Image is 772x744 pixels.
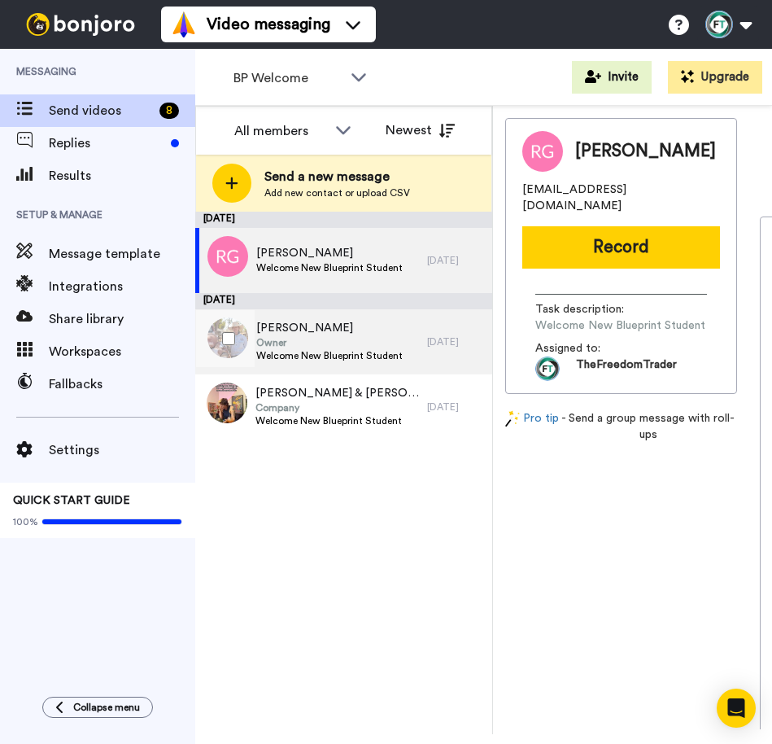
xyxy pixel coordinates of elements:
span: Settings [49,440,195,460]
img: rg.png [207,236,248,277]
span: [PERSON_NAME] [256,320,403,336]
img: aa511383-47eb-4547-b70f-51257f42bea2-1630295480.jpg [535,357,560,381]
div: 8 [159,103,179,119]
span: Welcome New Blueprint Student [256,261,403,274]
div: - Send a group message with roll-ups [505,410,737,443]
button: Upgrade [668,61,762,94]
button: Invite [572,61,652,94]
div: [DATE] [195,212,492,228]
span: Replies [49,133,164,153]
span: Add new contact or upload CSV [264,186,410,199]
span: Task description : [535,301,649,317]
span: Results [49,166,195,186]
span: Video messaging [207,13,330,36]
span: 100% [13,515,38,528]
span: Welcome New Blueprint Student [255,414,419,427]
span: Assigned to: [535,340,649,357]
span: Company [255,401,419,414]
a: Pro tip [505,410,559,443]
button: Record [522,226,720,269]
img: magic-wand.svg [505,410,520,427]
span: Welcome New Blueprint Student [535,317,705,334]
span: Fallbacks [49,374,195,394]
span: [PERSON_NAME] [256,245,403,261]
div: [DATE] [427,335,484,348]
span: [PERSON_NAME] [575,139,716,164]
span: Workspaces [49,342,195,361]
img: vm-color.svg [171,11,197,37]
div: [DATE] [427,254,484,267]
span: Send videos [49,101,153,120]
div: [DATE] [427,400,484,414]
img: Image of Rachel Green [522,131,563,172]
span: Collapse menu [73,701,140,714]
span: TheFreedomTrader [576,357,677,381]
button: Collapse menu [42,697,153,718]
span: BP Welcome [233,68,342,88]
div: Open Intercom Messenger [717,689,756,728]
span: Message template [49,244,195,264]
img: bj-logo-header-white.svg [20,13,142,36]
span: Integrations [49,277,195,296]
span: Welcome New Blueprint Student [256,349,403,362]
button: Newest [373,114,467,147]
span: Owner [256,336,403,349]
span: [EMAIL_ADDRESS][DOMAIN_NAME] [522,182,720,214]
div: All members [234,121,327,141]
span: [PERSON_NAME] & [PERSON_NAME] [255,385,419,401]
span: QUICK START GUIDE [13,495,130,506]
img: 30b1e6a8-5013-4816-9ac9-2c7b5aefa673.jpg [207,383,247,423]
span: Share library [49,309,195,329]
div: [DATE] [195,293,492,309]
span: Send a new message [264,167,410,186]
